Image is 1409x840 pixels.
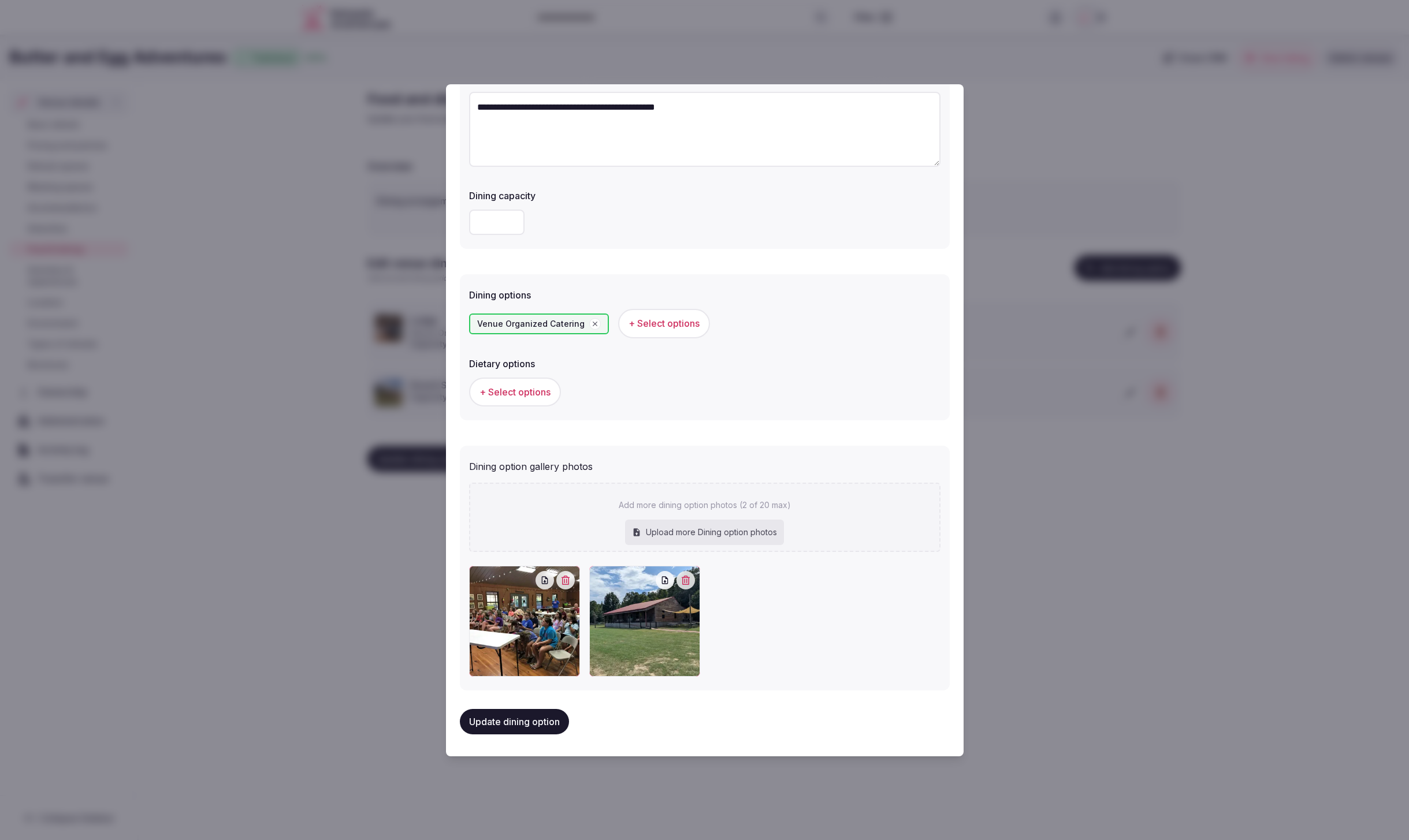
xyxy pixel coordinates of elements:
[469,455,940,473] div: Dining option gallery photos
[589,566,700,677] div: PXL_20250811_202527983.jpg
[469,191,940,200] label: Dining capacity
[460,709,569,734] button: Update dining option
[469,313,609,334] div: Venue Organized Catering
[619,499,791,511] p: Add more dining option photos (2 of 20 max)
[469,566,580,677] div: lodge (2).jpg
[469,359,940,368] label: Dietary options
[469,378,561,406] button: + Select options
[625,520,784,545] div: Upload more Dining option photos
[629,317,700,330] span: + Select options
[469,290,940,300] label: Dining options
[479,386,551,398] span: + Select options
[618,309,710,338] button: + Select options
